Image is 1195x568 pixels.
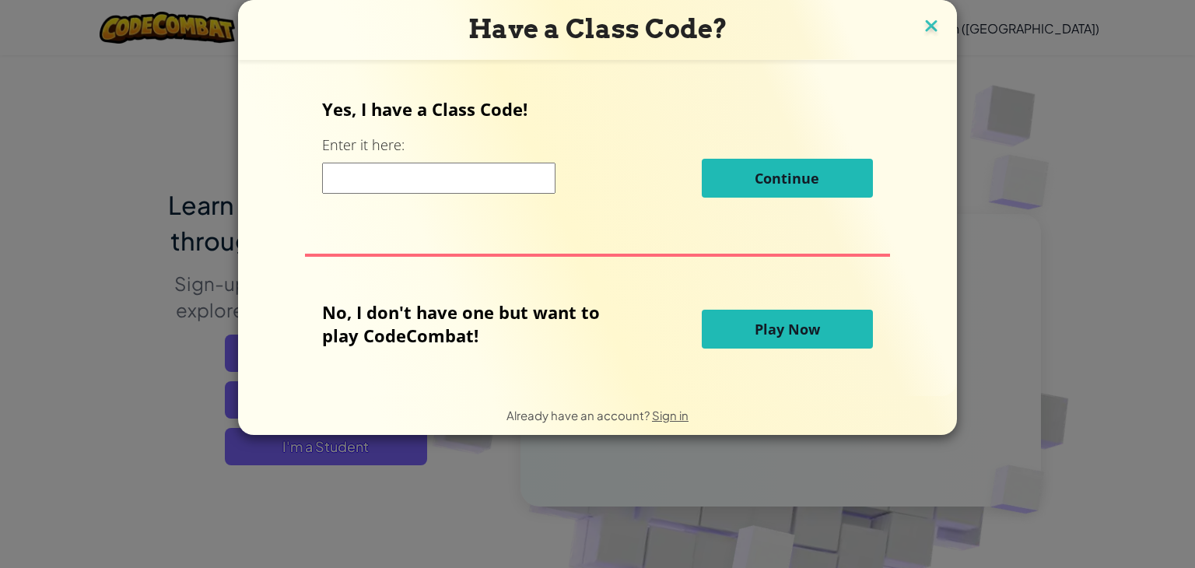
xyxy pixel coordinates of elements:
[755,169,819,188] span: Continue
[702,159,873,198] button: Continue
[702,310,873,349] button: Play Now
[921,16,941,39] img: close icon
[652,408,689,422] a: Sign in
[755,320,820,338] span: Play Now
[506,408,652,422] span: Already have an account?
[322,135,405,155] label: Enter it here:
[322,300,623,347] p: No, I don't have one but want to play CodeCombat!
[322,97,872,121] p: Yes, I have a Class Code!
[468,13,727,44] span: Have a Class Code?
